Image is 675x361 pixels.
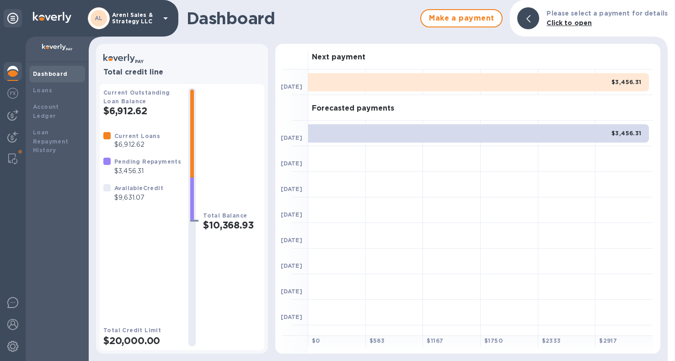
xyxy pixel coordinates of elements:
p: $3,456.31 [114,166,181,176]
b: [DATE] [281,134,302,141]
b: $ 583 [370,337,385,344]
b: [DATE] [281,186,302,192]
p: $9,631.07 [114,193,163,202]
b: Please select a payment for details [546,10,668,17]
b: [DATE] [281,237,302,244]
b: Pending Repayments [114,158,181,165]
b: [DATE] [281,83,302,90]
h2: $10,368.93 [203,219,261,231]
b: AL [95,15,103,21]
b: [DATE] [281,211,302,218]
b: Account Ledger [33,103,59,119]
b: $ 0 [312,337,320,344]
img: Foreign exchange [7,88,18,99]
b: $ 2333 [542,337,561,344]
b: Total Balance [203,212,247,219]
b: Current Outstanding Loan Balance [103,89,170,105]
b: [DATE] [281,313,302,320]
b: Click to open [546,19,592,27]
b: Total Credit Limit [103,327,161,334]
b: $3,456.31 [611,79,642,85]
span: Make a payment [429,13,494,24]
b: [DATE] [281,262,302,269]
b: $ 1750 [484,337,503,344]
img: Logo [33,12,71,23]
b: Loan Repayment History [33,129,69,154]
div: Unpin categories [4,9,22,27]
b: [DATE] [281,288,302,295]
button: Make a payment [420,9,503,27]
b: Dashboard [33,70,68,77]
p: Areni Sales & Strategy LLC [112,12,158,25]
b: Loans [33,87,52,94]
h2: $6,912.62 [103,105,181,117]
b: Available Credit [114,185,163,191]
p: $6,912.62 [114,140,160,149]
b: Current Loans [114,133,160,139]
h3: Forecasted payments [312,104,394,113]
b: $3,456.31 [611,130,642,137]
h3: Total credit line [103,68,261,77]
h1: Dashboard [187,9,416,28]
h2: $20,000.00 [103,335,181,346]
h3: Next payment [312,53,365,62]
b: [DATE] [281,160,302,167]
b: $ 2917 [599,337,617,344]
b: $ 1167 [427,337,443,344]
